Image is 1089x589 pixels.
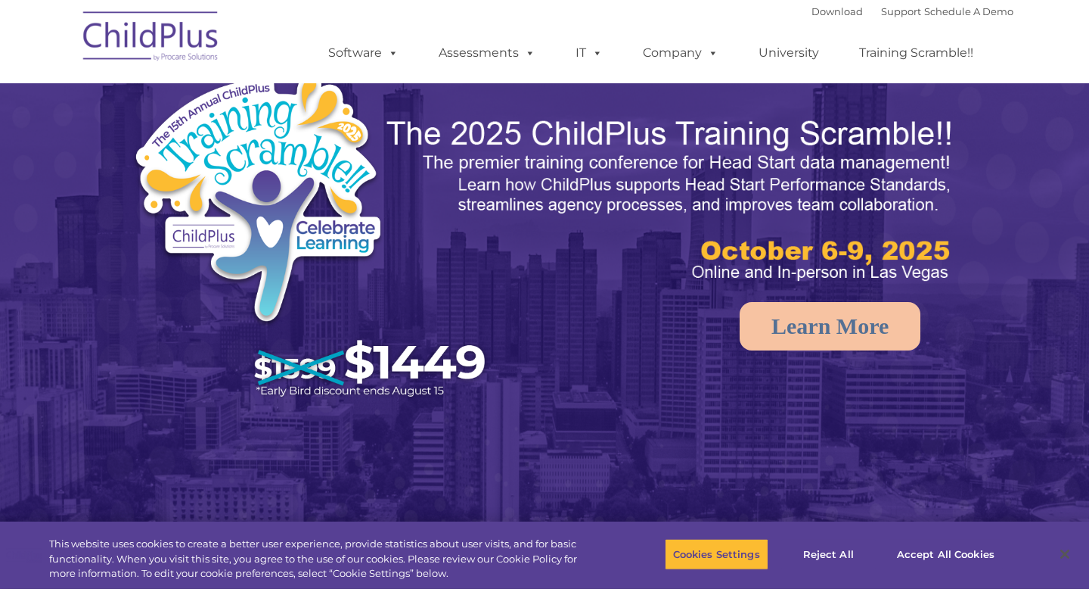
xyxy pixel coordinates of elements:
a: Company [628,38,734,68]
a: Training Scramble!! [844,38,988,68]
a: Schedule A Demo [924,5,1013,17]
a: IT [560,38,618,68]
a: Support [881,5,921,17]
button: Reject All [781,538,876,570]
button: Accept All Cookies [889,538,1003,570]
button: Close [1048,538,1081,571]
button: Cookies Settings [665,538,768,570]
a: University [743,38,834,68]
a: Software [313,38,414,68]
div: This website uses cookies to create a better user experience, provide statistics about user visit... [49,537,599,581]
a: Learn More [740,302,920,351]
font: | [811,5,1013,17]
img: ChildPlus by Procare Solutions [76,1,227,76]
a: Assessments [423,38,551,68]
a: Download [811,5,863,17]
